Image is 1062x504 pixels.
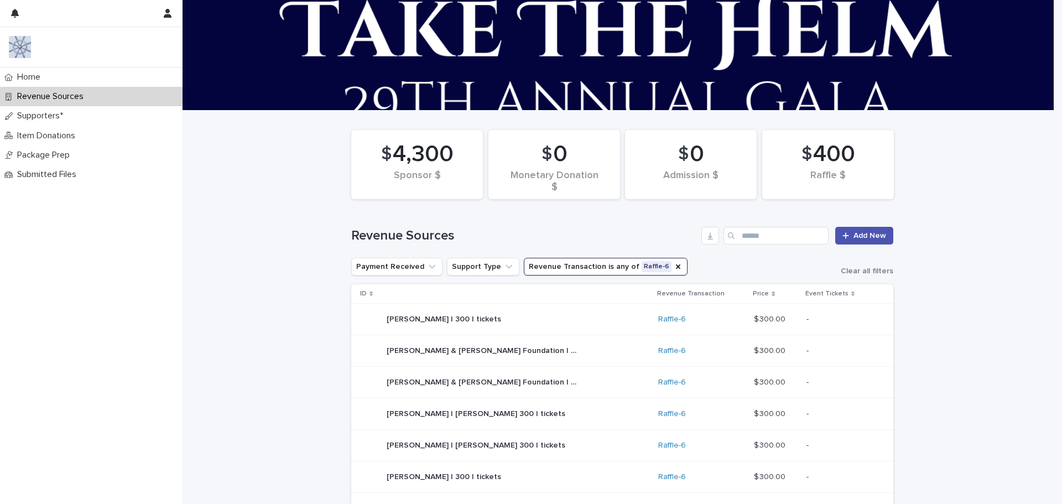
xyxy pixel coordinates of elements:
button: Clear all filters [832,267,893,275]
div: Monetary Donation $ [507,170,601,193]
tr: [PERSON_NAME] | [PERSON_NAME] 300 | tickets[PERSON_NAME] | [PERSON_NAME] 300 | tickets Raffle-6 $... [351,398,893,430]
a: Raffle-6 [658,441,686,450]
span: 4,300 [393,141,454,168]
button: Revenue Transaction [524,258,688,276]
p: [PERSON_NAME] | 300 | tickets [387,313,503,324]
h1: Revenue Sources [351,228,697,244]
input: Search [723,227,829,245]
p: - [806,376,811,387]
p: - [806,344,811,356]
span: $ [542,144,552,165]
p: Item Donations [13,131,84,141]
p: Event Tickets [805,288,848,300]
span: $ [801,144,812,165]
div: Raffle $ [781,170,875,193]
tr: [PERSON_NAME] | 300 | tickets[PERSON_NAME] | 300 | tickets Raffle-6 $ 300.00$ 300.00 -- [351,304,893,335]
p: - [806,439,811,450]
span: 0 [690,141,704,168]
a: Raffle-6 [658,346,686,356]
tr: [PERSON_NAME] & [PERSON_NAME] Foundation | 300 | tickets[PERSON_NAME] & [PERSON_NAME] Foundation ... [351,335,893,367]
span: 400 [813,141,855,168]
div: Admission $ [644,170,738,193]
p: $ 300.00 [754,470,788,482]
a: Add New [835,227,893,245]
p: $ 300.00 [754,313,788,324]
button: Support Type [447,258,519,276]
a: Raffle-6 [658,315,686,324]
p: [PERSON_NAME] & [PERSON_NAME] Foundation | 300 | tickets [387,376,582,387]
span: $ [678,144,689,165]
button: Payment Received [351,258,442,276]
p: Package Prep [13,150,79,160]
a: Raffle-6 [658,378,686,387]
tr: [PERSON_NAME] & [PERSON_NAME] Foundation | 300 | tickets[PERSON_NAME] & [PERSON_NAME] Foundation ... [351,367,893,398]
div: Sponsor $ [370,170,464,193]
p: - [806,470,811,482]
span: $ [381,144,392,165]
span: Clear all filters [841,267,893,275]
p: - [806,407,811,419]
p: - [806,313,811,324]
p: $ 300.00 [754,439,788,450]
p: Home [13,72,49,82]
p: [PERSON_NAME] & [PERSON_NAME] Foundation | 300 | tickets [387,344,582,356]
a: Raffle-6 [658,409,686,419]
p: Supporters* [13,111,72,121]
p: ID [360,288,367,300]
p: $ 300.00 [754,344,788,356]
span: 0 [553,141,568,168]
p: [PERSON_NAME] | 300 | tickets [387,470,503,482]
p: [PERSON_NAME] | [PERSON_NAME] 300 | tickets [387,407,568,419]
p: Revenue Sources [13,91,92,102]
p: Submitted Files [13,169,85,180]
a: Raffle-6 [658,472,686,482]
p: $ 300.00 [754,376,788,387]
img: 9nJvCigXQD6Aux1Mxhwl [9,36,31,58]
p: $ 300.00 [754,407,788,419]
p: Revenue Transaction [657,288,725,300]
tr: [PERSON_NAME] | 300 | tickets[PERSON_NAME] | 300 | tickets Raffle-6 $ 300.00$ 300.00 -- [351,461,893,493]
tr: [PERSON_NAME] | [PERSON_NAME] 300 | tickets[PERSON_NAME] | [PERSON_NAME] 300 | tickets Raffle-6 $... [351,430,893,461]
span: Add New [853,232,886,240]
p: [PERSON_NAME] | [PERSON_NAME] 300 | tickets [387,439,568,450]
p: Price [753,288,769,300]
